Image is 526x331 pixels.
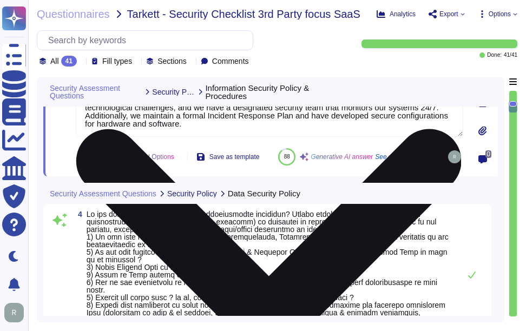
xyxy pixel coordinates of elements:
span: Fill types [102,57,132,65]
span: Options [489,11,511,17]
img: user [4,303,24,322]
div: 41 [61,56,77,67]
span: 4 [74,210,82,218]
button: Analytics [377,10,416,18]
span: 0 [485,150,491,158]
span: Information Security Policy & Procedures [205,84,333,100]
input: Search by keywords [43,31,253,50]
img: user [448,150,461,163]
span: Security Policy [167,190,217,197]
span: 88 [284,154,290,160]
span: Comments [212,57,249,65]
span: Questionnaires [37,9,110,19]
span: Data Security Policy [228,189,300,197]
span: Tarkett - Security Checklist 3rd Party focus SaaS [127,9,360,19]
span: Sections [157,57,187,65]
button: user [2,301,31,325]
span: Done: [487,52,502,58]
span: Export [439,11,458,17]
span: 41 / 41 [504,52,517,58]
span: Security Policy [152,88,195,96]
span: All [50,57,59,65]
span: Security Assessment Questions [50,190,156,197]
span: Analytics [390,11,416,17]
span: Security Assessment Questions [50,84,142,100]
